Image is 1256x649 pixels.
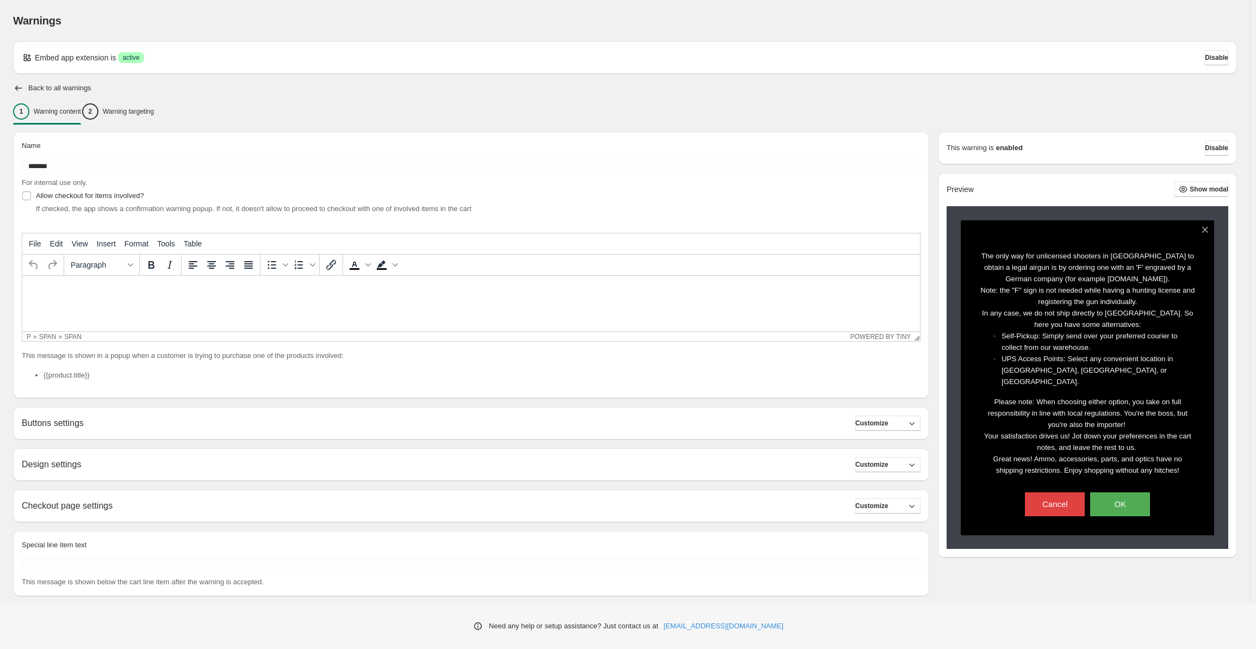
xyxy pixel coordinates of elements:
[988,398,1187,429] span: Please note: When choosing either option, you take on full responsibility in line with local regu...
[13,15,61,27] span: Warnings
[72,239,88,248] span: View
[1205,140,1228,156] button: Disable
[947,143,994,153] p: This warning is
[664,621,784,632] a: [EMAIL_ADDRESS][DOMAIN_NAME]
[71,261,124,269] span: Paragraph
[22,578,264,586] span: This message is shown below the cart line item after the warning is accepted.
[103,107,154,116] p: Warning targeting
[184,256,202,274] button: Align left
[29,239,41,248] span: File
[855,457,921,472] button: Customize
[97,239,116,248] span: Insert
[1190,185,1228,194] span: Show modal
[982,309,1193,329] span: In any case, we do not ship directly to [GEOGRAPHIC_DATA]. So here you have some alternatives:
[290,256,317,274] div: Numbered list
[43,256,61,274] button: Redo
[184,239,202,248] span: Table
[202,256,221,274] button: Align center
[993,455,1182,474] span: Great news! Ammo, accessories, parts, and optics have no shipping restrictions. Enjoy shopping wi...
[122,53,139,62] span: active
[22,178,87,187] span: For internal use only.
[22,459,81,469] h2: Design settings
[59,333,63,341] div: »
[221,256,239,274] button: Align right
[22,141,41,150] span: Name
[82,100,154,123] button: 2Warning targeting
[36,191,144,200] span: Allow checkout for items involved?
[28,84,91,92] h2: Back to all warnings
[855,419,888,428] span: Customize
[34,107,81,116] p: Warning content
[996,143,1023,153] strong: enabled
[372,256,400,274] div: Background color
[984,432,1191,452] span: Your satisfaction drives us! Jot down your preferences in the cart notes, and leave the rest to us.
[855,502,888,510] span: Customize
[1025,492,1085,516] button: Cancel
[855,460,888,469] span: Customize
[1002,355,1173,386] span: UPS Access Points: Select any convenient location in [GEOGRAPHIC_DATA], [GEOGRAPHIC_DATA], or [GE...
[345,256,372,274] div: Text color
[855,416,921,431] button: Customize
[1090,492,1150,516] button: OK
[43,370,921,381] li: {{product.title}}
[22,350,921,361] p: This message is shown in a popup when a customer is trying to purchase one of the products involved:
[981,252,1194,283] span: The only way for unlicensed shooters in [GEOGRAPHIC_DATA] to obtain a legal airgun is by ordering...
[82,103,98,120] div: 2
[22,541,86,549] span: Special line item text
[36,205,471,213] span: If checked, the app shows a confirmation warning popup. If not, it doesn't allow to proceed to ch...
[157,239,175,248] span: Tools
[1002,332,1178,351] span: Self-Pickup: Simply send over your preferred courier to collect from our warehouse.
[22,500,113,511] h2: Checkout page settings
[4,9,893,135] body: Rich Text Area. Press ALT-0 for help.
[1205,50,1228,65] button: Disable
[850,333,911,341] a: Powered by Tiny
[160,256,179,274] button: Italic
[66,256,137,274] button: Formats
[263,256,290,274] div: Bullet list
[322,256,340,274] button: Insert/edit link
[35,52,116,63] p: Embed app extension is
[947,185,974,194] h2: Preview
[13,100,81,123] button: 1Warning content
[239,256,258,274] button: Justify
[39,333,57,341] div: span
[27,333,31,341] div: p
[33,333,37,341] div: »
[13,103,29,120] div: 1
[1174,182,1228,197] button: Show modal
[64,333,82,341] div: span
[855,498,921,514] button: Customize
[22,276,920,331] iframe: Rich Text Area
[1205,53,1228,62] span: Disable
[142,256,160,274] button: Bold
[1205,144,1228,152] span: Disable
[911,332,920,341] div: Resize
[125,239,148,248] span: Format
[24,256,43,274] button: Undo
[50,239,63,248] span: Edit
[22,418,84,428] h2: Buttons settings
[980,286,1195,306] span: Note: the "F" sign is not needed while having a hunting license and registering the gun individua...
